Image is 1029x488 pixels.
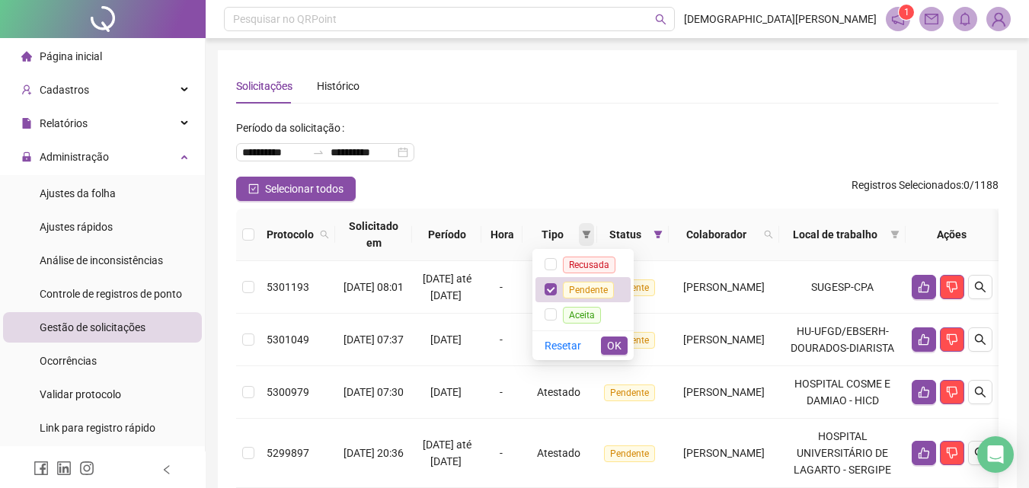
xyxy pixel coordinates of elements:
span: Tipo [529,226,576,243]
span: [DATE] 07:30 [344,386,404,398]
span: dislike [946,281,958,293]
span: Recusada [563,257,615,273]
div: Histórico [317,78,360,94]
span: Atestado [537,386,580,398]
span: Selecionar todos [265,180,344,197]
span: search [764,230,773,239]
label: Período da solicitação [236,116,350,140]
span: Página inicial [40,50,102,62]
span: [DEMOGRAPHIC_DATA][PERSON_NAME] [684,11,877,27]
span: Pendente [604,445,655,462]
span: Aceita [563,307,601,324]
div: Solicitações [236,78,292,94]
span: [PERSON_NAME] [683,386,765,398]
span: - [500,333,503,346]
td: HU-UFGD/EBSERH-DOURADOS-DIARISTA [779,314,906,366]
button: OK [601,336,628,355]
span: Atestado [537,447,580,459]
span: search [655,14,666,25]
span: Relatórios [40,117,88,129]
span: OK [607,337,622,354]
span: Ocorrências [40,355,97,367]
span: search [974,386,986,398]
span: facebook [34,461,49,476]
span: 5301049 [267,333,309,346]
span: home [21,51,32,62]
span: Status [603,226,647,243]
span: Local de trabalho [785,226,884,243]
img: 69351 [987,8,1010,30]
span: linkedin [56,461,72,476]
span: search [317,223,332,246]
span: 1 [904,7,909,18]
span: [DATE] até [DATE] [423,439,471,467]
span: dislike [946,447,958,459]
span: Protocolo [267,226,314,243]
span: 5300979 [267,386,309,398]
span: Validar protocolo [40,388,121,400]
span: filter [582,230,591,239]
span: like [918,447,930,459]
span: [PERSON_NAME] [683,281,765,293]
span: Administração [40,151,109,163]
span: Cadastros [40,84,89,96]
span: dislike [946,386,958,398]
span: check-square [248,183,259,194]
span: Controle de registros de ponto [40,288,182,300]
span: Ajustes rápidos [40,221,113,233]
span: notification [891,12,905,26]
span: [DATE] [430,386,462,398]
span: like [918,386,930,398]
span: search [974,333,986,346]
span: Ajustes da folha [40,187,116,199]
span: [DATE] [430,333,462,346]
span: file [21,118,32,129]
span: 5299897 [267,447,309,459]
span: bell [958,12,972,26]
td: HOSPITAL UNIVERSITÁRIO DE LAGARTO - SERGIPE [779,419,906,488]
span: Pendente [563,282,614,298]
td: HOSPITAL COSME E DAMIAO - HICD [779,366,906,419]
span: to [312,146,324,158]
span: filter [650,223,666,246]
button: Resetar [538,336,587,355]
span: [PERSON_NAME] [683,447,765,459]
th: Hora [481,209,522,261]
th: Solicitado em [335,209,412,261]
th: Período [412,209,481,261]
span: Pendente [604,384,655,401]
span: search [761,223,776,246]
sup: 1 [899,5,914,20]
span: Link para registro rápido [40,422,155,434]
span: like [918,281,930,293]
span: [DATE] 07:37 [344,333,404,346]
span: instagram [79,461,94,476]
span: Colaborador [675,226,759,243]
span: filter [887,223,903,246]
span: Registros Selecionados [852,179,961,191]
span: search [320,230,329,239]
button: Selecionar todos [236,177,356,201]
div: Open Intercom Messenger [977,436,1014,473]
span: lock [21,152,32,162]
span: - [500,386,503,398]
span: swap-right [312,146,324,158]
span: - [500,281,503,293]
td: SUGESP-CPA [779,261,906,314]
span: : 0 / 1188 [852,177,999,201]
span: [DATE] até [DATE] [423,273,471,301]
div: Ações [912,226,992,243]
span: user-add [21,85,32,95]
span: dislike [946,333,958,346]
span: Resetar [545,337,581,354]
span: filter [654,230,663,239]
span: filter [579,223,594,246]
span: - [500,447,503,459]
span: 5301193 [267,281,309,293]
span: Análise de inconsistências [40,254,163,266]
span: mail [925,12,938,26]
span: left [161,464,172,475]
span: [DATE] 20:36 [344,447,404,459]
span: [DATE] 08:01 [344,281,404,293]
span: [PERSON_NAME] [683,333,765,346]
